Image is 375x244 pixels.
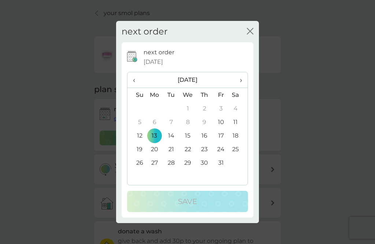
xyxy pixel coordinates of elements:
td: 15 [179,129,196,142]
td: 2 [196,102,213,115]
td: 20 [146,142,163,156]
td: 4 [229,102,248,115]
td: 12 [127,129,146,142]
td: 23 [196,142,213,156]
td: 13 [146,129,163,142]
td: 6 [146,115,163,129]
td: 8 [179,115,196,129]
th: Mo [146,88,163,102]
td: 5 [127,115,146,129]
th: [DATE] [146,72,229,88]
th: Su [127,88,146,102]
td: 22 [179,142,196,156]
th: Tu [163,88,179,102]
td: 16 [196,129,213,142]
th: Sa [229,88,248,102]
p: next order [144,48,174,57]
td: 10 [213,115,229,129]
td: 3 [213,102,229,115]
th: We [179,88,196,102]
span: › [235,72,242,88]
th: Th [196,88,213,102]
td: 31 [213,156,229,170]
th: Fr [213,88,229,102]
td: 19 [127,142,146,156]
h2: next order [122,26,168,37]
button: Save [127,191,248,212]
td: 24 [213,142,229,156]
button: close [247,28,253,36]
p: Save [178,196,197,207]
td: 1 [179,102,196,115]
td: 26 [127,156,146,170]
td: 17 [213,129,229,142]
td: 29 [179,156,196,170]
td: 28 [163,156,179,170]
td: 30 [196,156,213,170]
td: 11 [229,115,248,129]
span: ‹ [133,72,141,88]
span: [DATE] [144,57,163,67]
td: 18 [229,129,248,142]
td: 25 [229,142,248,156]
td: 21 [163,142,179,156]
td: 9 [196,115,213,129]
td: 14 [163,129,179,142]
td: 7 [163,115,179,129]
td: 27 [146,156,163,170]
